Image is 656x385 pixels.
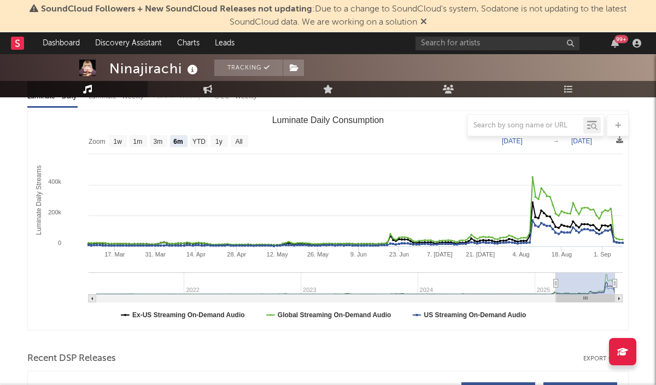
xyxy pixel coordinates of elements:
[132,311,245,319] text: Ex-US Streaming On-Demand Audio
[468,121,583,130] input: Search by song name or URL
[427,251,453,258] text: 7. [DATE]
[594,251,611,258] text: 1. Sep
[114,138,122,145] text: 1w
[207,32,242,54] a: Leads
[27,352,116,365] span: Recent DSP Releases
[420,18,427,27] span: Dismiss
[145,251,166,258] text: 31. Mar
[154,138,163,145] text: 3m
[109,60,201,78] div: Ninajirachi
[192,138,206,145] text: YTD
[215,138,222,145] text: 1y
[424,311,526,319] text: US Streaming On-Demand Audio
[235,138,242,145] text: All
[389,251,409,258] text: 23. Jun
[173,138,183,145] text: 6m
[278,311,391,319] text: Global Streaming On-Demand Audio
[41,5,312,14] span: SoundCloud Followers + New SoundCloud Releases not updating
[104,251,125,258] text: 17. Mar
[41,5,626,27] span: : Due to a change to SoundCloud's system, Sodatone is not updating to the latest SoundCloud data....
[48,209,61,215] text: 200k
[227,251,246,258] text: 28. Apr
[466,251,495,258] text: 21. [DATE]
[35,32,87,54] a: Dashboard
[583,355,629,362] button: Export CSV
[48,178,61,185] text: 400k
[611,39,619,48] button: 99+
[267,251,289,258] text: 12. May
[415,37,579,50] input: Search for artists
[350,251,367,258] text: 9. Jun
[89,138,106,145] text: Zoom
[35,165,43,235] text: Luminate Daily Streams
[58,240,61,246] text: 0
[214,60,283,76] button: Tracking
[133,138,143,145] text: 1m
[169,32,207,54] a: Charts
[614,35,628,43] div: 99 +
[502,137,523,145] text: [DATE]
[307,251,329,258] text: 26. May
[186,251,206,258] text: 14. Apr
[571,137,592,145] text: [DATE]
[87,32,169,54] a: Discovery Assistant
[552,251,572,258] text: 18. Aug
[553,137,559,145] text: →
[513,251,530,258] text: 4. Aug
[28,111,628,330] svg: Luminate Daily Consumption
